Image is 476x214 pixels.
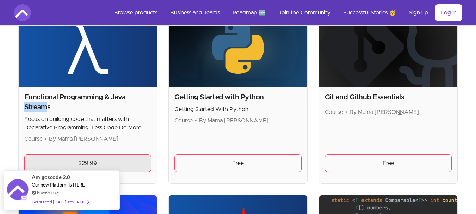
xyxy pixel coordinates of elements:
[273,4,336,21] a: Join the Community
[199,118,268,123] span: By Mama [PERSON_NAME]
[165,4,225,21] a: Business and Teams
[403,4,434,21] a: Sign up
[45,136,47,142] span: •
[32,198,89,206] div: Get started [DATE]. It's FREE
[319,9,458,87] img: Product image for Git and Github Essentials
[14,4,31,21] img: Amigoscode logo
[174,105,302,114] p: Getting Started With Python
[7,179,28,202] img: provesource social proof notification image
[174,154,302,172] a: Free
[32,182,85,188] span: Our new Platform is HERE
[325,92,452,102] h2: Git and Github Essentials
[174,118,193,123] span: Course
[174,92,302,102] h2: Getting Started with Python
[37,189,59,195] a: ProveSource
[195,118,197,123] span: •
[325,109,343,115] span: Course
[345,109,347,115] span: •
[109,4,462,21] nav: Main
[19,9,157,87] img: Product image for Functional Programming & Java Streams
[338,4,402,21] a: Successful Stories 🥳
[32,173,70,181] span: Amigoscode 2.0
[24,92,152,112] h2: Functional Programming & Java Streams
[350,109,419,115] span: By Mama [PERSON_NAME]
[227,4,271,21] a: Roadmap 🆕
[109,4,163,21] a: Browse products
[49,136,118,142] span: By Mama [PERSON_NAME]
[169,9,307,87] img: Product image for Getting Started with Python
[24,136,43,142] span: Course
[24,115,152,132] p: Focus on building code that matters with Declarative Programming. Less Code Do More
[325,154,452,172] a: Free
[435,4,462,21] a: Log in
[24,154,152,172] a: $29.99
